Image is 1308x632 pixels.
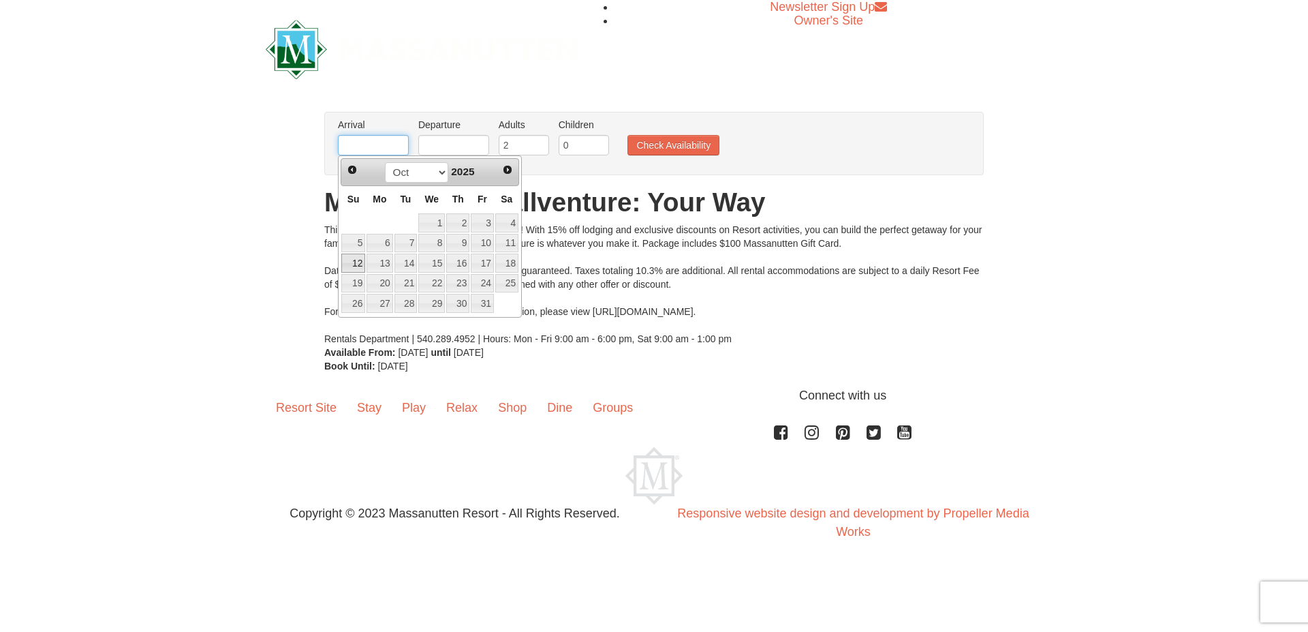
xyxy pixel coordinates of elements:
[470,233,495,254] td: available
[341,254,365,273] a: 12
[347,387,392,429] a: Stay
[324,361,375,372] strong: Book Until:
[470,293,495,314] td: available
[392,387,436,429] a: Play
[418,234,445,253] a: 8
[418,213,446,233] td: available
[366,253,393,273] td: available
[499,118,549,132] label: Adults
[394,234,418,253] a: 7
[446,233,470,254] td: available
[625,447,683,505] img: Massanutten Resort Logo
[367,234,392,253] a: 6
[470,253,495,273] td: available
[446,254,469,273] a: 16
[400,194,411,205] span: Tuesday
[394,294,418,313] a: 28
[418,118,489,132] label: Departure
[471,234,494,253] a: 10
[366,293,393,314] td: available
[266,20,578,79] img: Massanutten Resort Logo
[341,294,365,313] a: 26
[498,160,517,179] a: Next
[341,293,366,314] td: available
[341,253,366,273] td: available
[471,213,494,232] a: 3
[341,273,366,294] td: available
[436,387,488,429] a: Relax
[501,194,512,205] span: Saturday
[418,294,445,313] a: 29
[324,347,396,358] strong: Available From:
[324,189,984,216] h1: Massanutten Fallventure: Your Way
[418,233,446,254] td: available
[266,387,1042,405] p: Connect with us
[394,233,418,254] td: available
[451,166,474,177] span: 2025
[418,273,446,294] td: available
[366,233,393,254] td: available
[627,135,719,155] button: Check Availability
[367,274,392,293] a: 20
[373,194,386,205] span: Monday
[394,274,418,293] a: 21
[394,293,418,314] td: available
[446,273,470,294] td: available
[446,253,470,273] td: available
[394,254,418,273] a: 14
[452,194,464,205] span: Thursday
[418,213,445,232] a: 1
[418,253,446,273] td: available
[471,274,494,293] a: 24
[446,274,469,293] a: 23
[341,274,365,293] a: 19
[431,347,451,358] strong: until
[367,254,392,273] a: 13
[470,273,495,294] td: available
[559,118,609,132] label: Children
[394,253,418,273] td: available
[582,387,643,429] a: Groups
[488,387,537,429] a: Shop
[367,294,392,313] a: 27
[677,507,1029,539] a: Responsive website design and development by Propeller Media Works
[341,234,365,253] a: 5
[266,31,578,63] a: Massanutten Resort
[378,361,408,372] span: [DATE]
[537,387,582,429] a: Dine
[418,274,445,293] a: 22
[255,505,654,523] p: Copyright © 2023 Massanutten Resort - All Rights Reserved.
[324,223,984,346] div: This fall, adventure is all yours at Massanutten! With 15% off lodging and exclusive discounts on...
[495,234,518,253] a: 11
[424,194,439,205] span: Wednesday
[495,274,518,293] a: 25
[495,213,519,233] td: available
[398,347,428,358] span: [DATE]
[418,293,446,314] td: available
[794,14,863,27] a: Owner's Site
[338,118,409,132] label: Arrival
[394,273,418,294] td: available
[470,213,495,233] td: available
[502,164,513,175] span: Next
[471,254,494,273] a: 17
[446,213,470,233] td: available
[343,160,362,179] a: Prev
[266,387,347,429] a: Resort Site
[446,213,469,232] a: 2
[478,194,487,205] span: Friday
[366,273,393,294] td: available
[446,294,469,313] a: 30
[446,293,470,314] td: available
[495,233,519,254] td: available
[495,213,518,232] a: 4
[347,164,358,175] span: Prev
[418,254,445,273] a: 15
[454,347,484,358] span: [DATE]
[347,194,360,205] span: Sunday
[495,253,519,273] td: available
[446,234,469,253] a: 9
[495,254,518,273] a: 18
[341,233,366,254] td: available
